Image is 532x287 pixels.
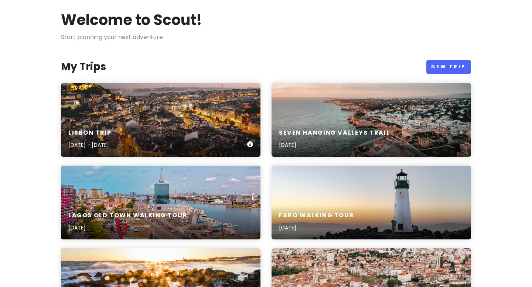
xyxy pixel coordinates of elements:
h3: My Trips [61,60,106,73]
a: aerial view of city buildings during daytimeLagos Old Town Walking Tour[DATE] [61,166,260,239]
a: an aerial view of a city next to the oceanSeven Hanging Valleys Trail[DATE] [272,83,471,157]
p: Start planning your next adventure [61,32,471,42]
a: New Trip [426,60,471,74]
p: [DATE] - [DATE] [68,141,112,149]
a: lighthouse near body of waterFaro Walking Tour[DATE] [272,166,471,239]
h6: Lagos Old Town Walking Tour [68,212,187,219]
p: [DATE] [279,141,390,149]
h6: Lisbon Trip [68,129,112,137]
p: [DATE] [68,224,187,232]
a: aerial view of village housesLisbon Trip[DATE] - [DATE] [61,83,260,157]
p: [DATE] [279,224,354,232]
h1: Welcome to Scout! [61,10,202,30]
h6: Faro Walking Tour [279,212,354,219]
h6: Seven Hanging Valleys Trail [279,129,390,137]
